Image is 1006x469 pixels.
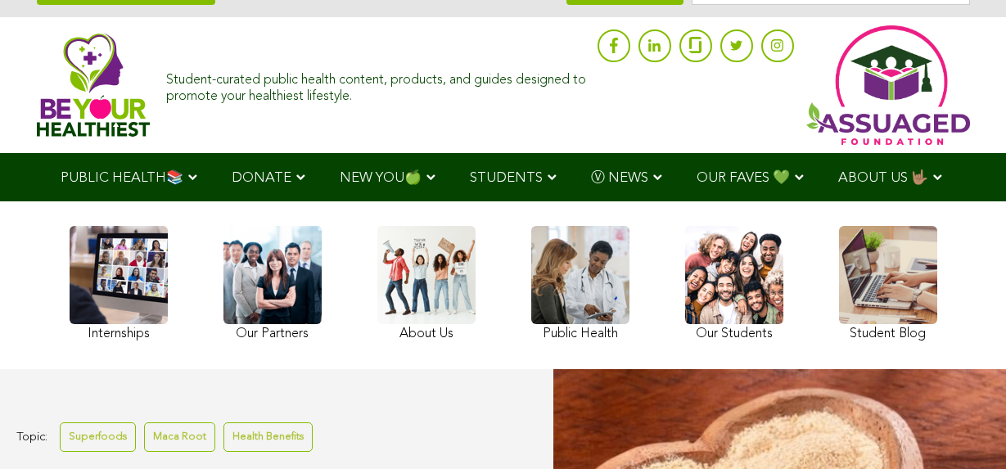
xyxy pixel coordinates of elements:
span: OUR FAVES 💚 [697,171,790,185]
a: Health Benefits [223,422,313,451]
img: Assuaged App [806,25,970,145]
span: Ⓥ NEWS [591,171,648,185]
span: Topic: [16,426,47,449]
span: ABOUT US 🤟🏽 [838,171,928,185]
a: Maca Root [144,422,215,451]
img: glassdoor [689,37,701,53]
iframe: Chat Widget [924,390,1006,469]
img: Assuaged [37,33,151,137]
span: STUDENTS [470,171,543,185]
div: Navigation Menu [37,153,970,201]
a: Superfoods [60,422,136,451]
div: Student-curated public health content, products, and guides designed to promote your healthiest l... [166,65,589,104]
span: DONATE [232,171,291,185]
span: NEW YOU🍏 [340,171,422,185]
span: PUBLIC HEALTH📚 [61,171,183,185]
